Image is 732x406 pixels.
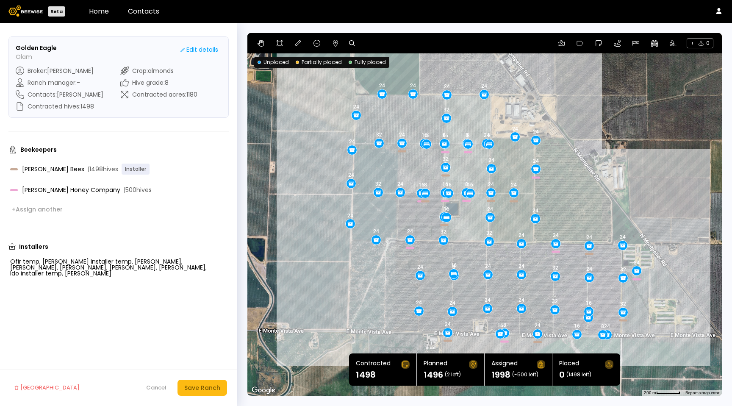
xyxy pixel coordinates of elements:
[424,182,427,188] div: 8
[10,380,84,396] button: [GEOGRAPHIC_DATA]
[258,58,289,66] div: Unplaced
[488,157,494,163] div: 24
[604,323,610,329] div: 24
[685,390,719,395] a: Report a map error
[511,182,517,188] div: 24
[348,172,354,178] div: 24
[184,383,220,392] div: Save Ranch
[356,370,376,379] h1: 1498
[379,83,385,89] div: 24
[451,262,457,268] div: 16
[8,183,229,197] div: [PERSON_NAME] Honey Company|500hives
[10,164,202,175] div: [PERSON_NAME] Bees
[16,90,103,99] div: Contacts : [PERSON_NAME]
[487,206,493,212] div: 24
[8,162,229,176] div: [PERSON_NAME] Bees|1498hivesInstaller
[417,264,423,270] div: 24
[397,181,403,187] div: 24
[512,126,518,132] div: 24
[444,206,449,212] div: 16
[16,102,103,111] div: Contracted hives : 1498
[601,323,604,329] div: 8
[10,259,215,276] div: Ofir temp, [PERSON_NAME] Installer temp, [PERSON_NAME], [PERSON_NAME], [PERSON_NAME], [PERSON_NAM...
[12,206,63,213] div: + Assign another
[349,139,355,145] div: 24
[424,370,443,379] h1: 1496
[481,83,487,89] div: 24
[120,90,197,99] div: Contracted acres : 1180
[533,129,539,135] div: 24
[444,83,450,89] div: 24
[443,132,446,138] div: 8
[552,298,558,304] div: 32
[620,301,626,307] div: 32
[19,244,48,250] h3: Installers
[48,6,65,17] div: Beta
[407,228,413,234] div: 24
[488,181,494,187] div: 24
[586,234,592,240] div: 24
[532,208,538,214] div: 24
[16,78,103,87] div: Ranch manager : -
[120,78,197,87] div: Hive grade : 8
[349,58,386,66] div: Fully placed
[566,372,591,377] span: (1498 left)
[497,323,503,328] div: 16
[466,132,469,138] div: 8
[445,321,451,327] div: 24
[142,381,171,395] button: Cancel
[375,181,381,187] div: 32
[8,257,229,278] div: Ofir temp, [PERSON_NAME] Installer temp, [PERSON_NAME], [PERSON_NAME], [PERSON_NAME], [PERSON_NAM...
[559,360,579,369] div: Placed
[518,232,524,238] div: 24
[620,234,626,240] div: 24
[177,44,222,56] button: Edit details
[122,164,150,175] span: Installer
[485,263,491,269] div: 24
[644,390,656,395] span: 200 m
[128,6,159,16] a: Contacts
[484,132,490,138] div: 24
[634,260,640,266] div: 24
[441,229,446,235] div: 32
[124,187,152,193] span: | 500 hives
[16,44,57,53] h3: Golden Eagle
[553,232,559,238] div: 24
[180,45,218,54] div: Edit details
[552,265,558,271] div: 32
[485,297,491,303] div: 24
[373,228,379,234] div: 24
[491,360,518,369] div: Assigned
[586,266,592,272] div: 24
[416,300,422,306] div: 24
[421,132,427,138] div: 16
[353,104,359,110] div: 24
[120,67,197,75] div: Crop : almonds
[442,181,448,187] div: 16
[250,385,277,396] a: Open this area in Google Maps (opens a new window)
[687,38,713,48] span: + 0
[443,156,449,162] div: 32
[347,213,353,219] div: 24
[177,380,227,396] button: Save Ranch
[574,323,580,329] div: 16
[518,297,524,303] div: 24
[533,158,539,164] div: 24
[14,384,80,392] div: [GEOGRAPHIC_DATA]
[559,370,565,379] h1: 0
[512,372,538,377] span: (-500 left)
[20,147,57,153] h3: Beekeepers
[586,300,592,306] div: 16
[488,133,491,139] div: 8
[467,133,470,139] div: 8
[356,360,391,369] div: Contracted
[441,206,447,211] div: 16
[424,360,447,369] div: Planned
[424,133,430,139] div: 16
[146,384,166,392] div: Cancel
[491,370,510,379] h1: 1998
[442,133,448,139] div: 16
[16,53,57,61] p: Olam
[88,166,118,172] span: | 1498 hives
[465,181,468,187] div: 8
